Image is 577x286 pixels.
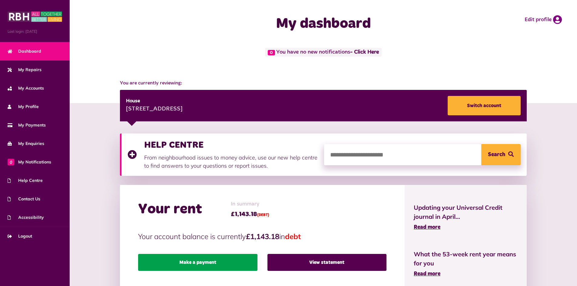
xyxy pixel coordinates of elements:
span: Read more [414,271,440,277]
span: My Repairs [8,67,41,73]
span: In summary [231,200,269,208]
span: Contact Us [8,196,40,202]
span: £1,143.18 [231,210,269,219]
p: Your account balance is currently in [138,231,386,242]
a: Edit profile [525,15,562,24]
span: Read more [414,225,440,230]
span: 0 [8,159,14,165]
a: Switch account [448,96,521,115]
span: My Enquiries [8,140,44,147]
span: You have no new notifications [265,48,382,57]
span: Last login: [DATE] [8,29,62,34]
span: Dashboard [8,48,41,54]
span: Help Centre [8,177,43,184]
img: MyRBH [8,11,62,23]
span: Logout [8,233,32,239]
div: House [126,97,183,105]
a: View statement [267,254,386,271]
span: Accessibility [8,214,44,221]
a: - Click Here [350,50,379,55]
span: 0 [268,50,275,55]
span: What the 53-week rent year means for you [414,250,518,268]
a: What the 53-week rent year means for you Read more [414,250,518,278]
span: Updating your Universal Credit journal in April... [414,203,518,221]
span: Search [488,144,505,165]
span: You are currently reviewing: [120,80,526,87]
span: debt [285,232,301,241]
p: From neighbourhood issues to money advice, use our new help centre to find answers to your questi... [144,153,318,170]
h1: My dashboard [203,15,444,33]
span: (DEBT) [257,213,269,217]
span: My Accounts [8,85,44,91]
a: Updating your Universal Credit journal in April... Read more [414,203,518,232]
h3: HELP CENTRE [144,140,318,150]
span: My Payments [8,122,46,128]
div: [STREET_ADDRESS] [126,105,183,114]
strong: £1,143.18 [246,232,279,241]
span: My Profile [8,104,39,110]
button: Search [481,144,521,165]
a: Make a payment [138,254,257,271]
h2: Your rent [138,201,202,218]
span: My Notifications [8,159,51,165]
